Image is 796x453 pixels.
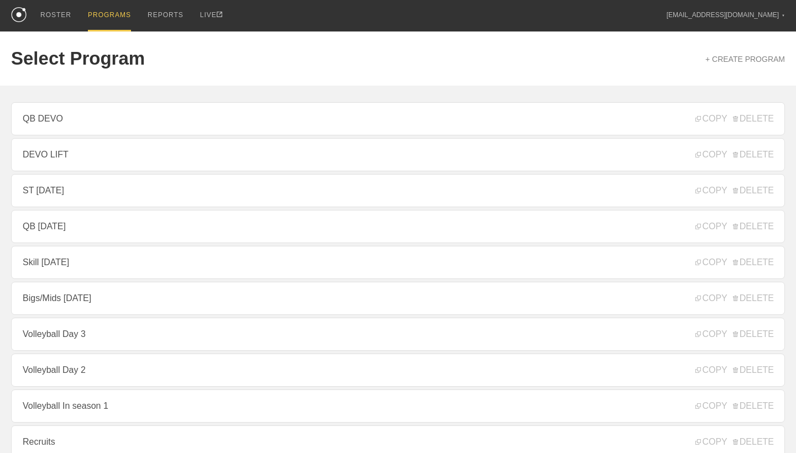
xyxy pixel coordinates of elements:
[11,102,785,135] a: QB DEVO
[11,7,27,22] img: logo
[733,365,774,375] span: DELETE
[705,55,785,64] a: + CREATE PROGRAM
[733,186,774,196] span: DELETE
[11,389,785,423] a: Volleyball In season 1
[695,401,727,411] span: COPY
[733,150,774,160] span: DELETE
[733,293,774,303] span: DELETE
[733,114,774,124] span: DELETE
[11,210,785,243] a: QB [DATE]
[733,437,774,447] span: DELETE
[695,257,727,267] span: COPY
[695,150,727,160] span: COPY
[11,174,785,207] a: ST [DATE]
[782,12,785,19] div: ▼
[741,400,796,453] iframe: Chat Widget
[11,246,785,279] a: Skill [DATE]
[733,329,774,339] span: DELETE
[695,329,727,339] span: COPY
[695,114,727,124] span: COPY
[11,318,785,351] a: Volleyball Day 3
[695,437,727,447] span: COPY
[695,365,727,375] span: COPY
[733,222,774,231] span: DELETE
[11,138,785,171] a: DEVO LIFT
[733,401,774,411] span: DELETE
[695,222,727,231] span: COPY
[695,293,727,303] span: COPY
[11,282,785,315] a: Bigs/Mids [DATE]
[695,186,727,196] span: COPY
[733,257,774,267] span: DELETE
[11,354,785,387] a: Volleyball Day 2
